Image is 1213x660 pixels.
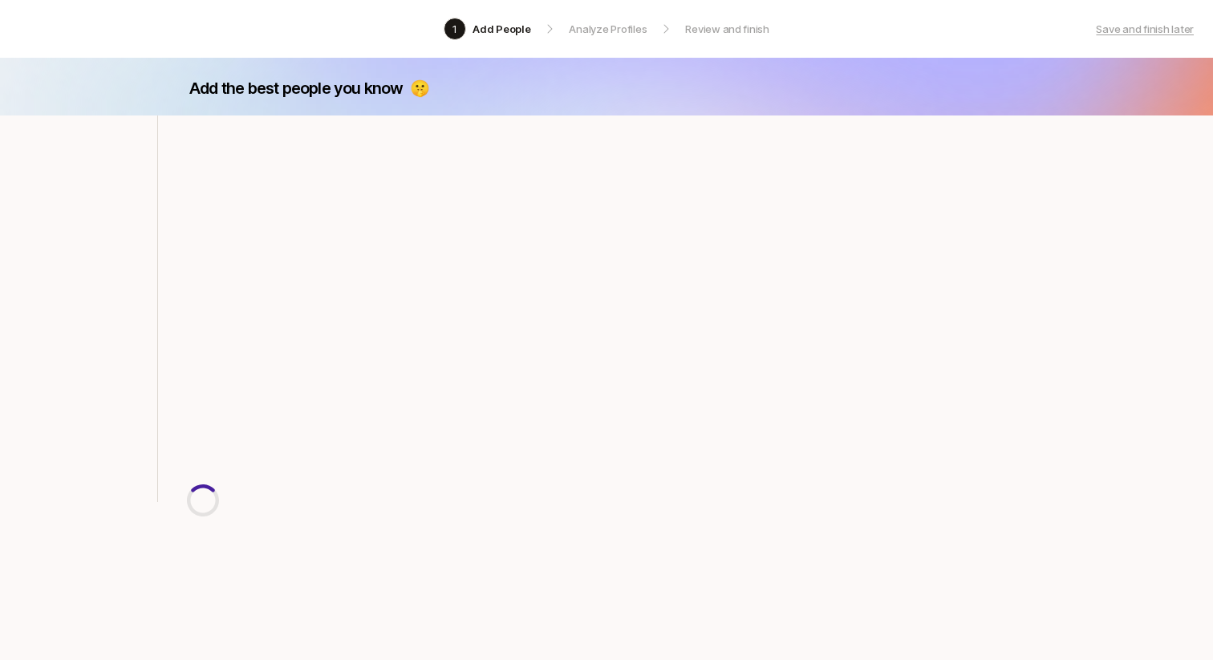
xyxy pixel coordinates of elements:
[452,21,457,37] p: 1
[569,21,647,37] p: Analyze Profiles
[685,21,769,37] p: Review and finish
[189,77,404,99] p: Add the best people you know
[410,77,429,99] p: 🤫
[473,21,530,37] p: Add People
[1096,21,1194,37] a: Save and finish later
